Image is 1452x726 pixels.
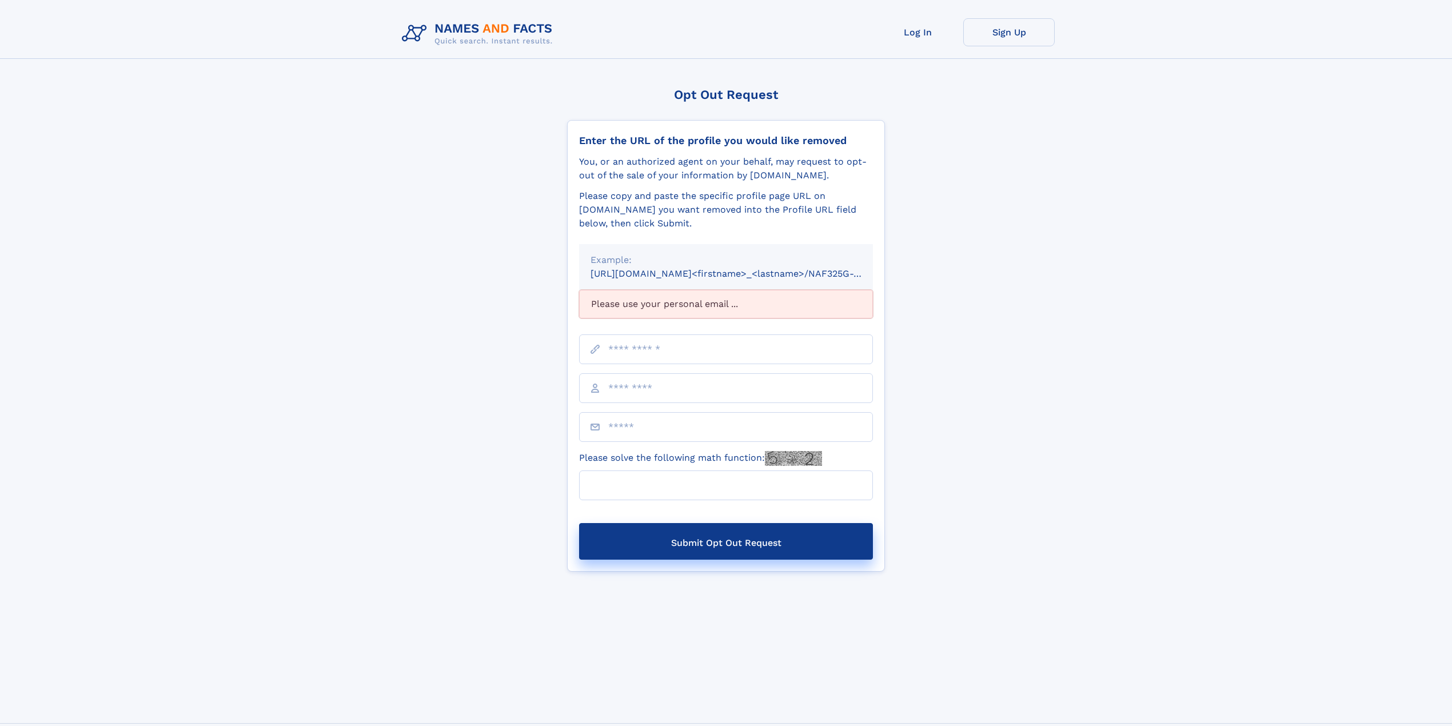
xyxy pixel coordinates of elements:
div: Please copy and paste the specific profile page URL on [DOMAIN_NAME] you want removed into the Pr... [579,189,873,230]
img: Logo Names and Facts [397,18,562,49]
small: [URL][DOMAIN_NAME]<firstname>_<lastname>/NAF325G-xxxxxxxx [591,268,895,279]
div: Opt Out Request [567,87,885,102]
div: Example: [591,253,861,267]
a: Log In [872,18,963,46]
div: Enter the URL of the profile you would like removed [579,134,873,147]
div: Please use your personal email ... [579,290,873,318]
a: Sign Up [963,18,1055,46]
div: You, or an authorized agent on your behalf, may request to opt-out of the sale of your informatio... [579,155,873,182]
label: Please solve the following math function: [579,451,822,466]
button: Submit Opt Out Request [579,523,873,560]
